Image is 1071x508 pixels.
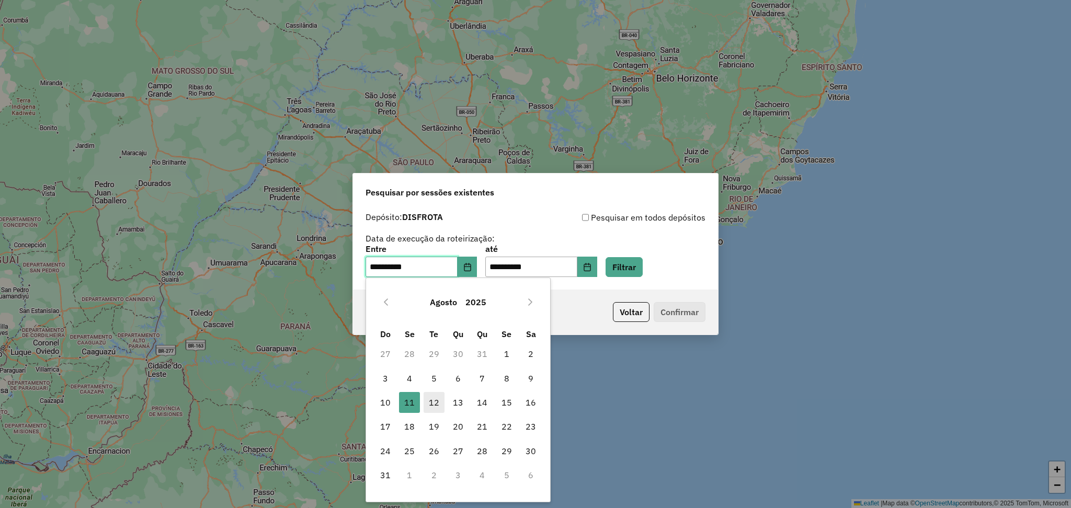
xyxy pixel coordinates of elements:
span: Do [380,329,391,339]
span: 3 [375,368,396,389]
span: 25 [399,441,420,461]
td: 10 [373,390,397,414]
label: Data de execução da roteirização: [366,232,495,245]
span: 26 [424,441,445,461]
td: 1 [495,342,519,366]
td: 2 [519,342,543,366]
td: 29 [495,439,519,463]
td: 24 [373,439,397,463]
span: 5 [424,368,445,389]
span: 8 [496,368,517,389]
td: 9 [519,366,543,390]
span: 7 [472,368,493,389]
span: 2 [520,343,541,364]
button: Choose Date [458,257,477,278]
span: Qu [453,329,463,339]
span: Se [502,329,511,339]
button: Previous Month [378,294,394,310]
td: 26 [422,439,446,463]
span: 12 [424,392,445,413]
span: Pesquisar por sessões existentes [366,186,494,199]
td: 3 [446,463,470,487]
span: 17 [375,416,396,437]
span: Se [405,329,415,339]
span: 20 [448,416,469,437]
button: Choose Month [426,290,461,315]
td: 16 [519,390,543,414]
td: 2 [422,463,446,487]
span: 4 [399,368,420,389]
span: 23 [520,416,541,437]
td: 28 [470,439,494,463]
div: Choose Date [366,278,551,502]
td: 14 [470,390,494,414]
span: 10 [375,392,396,413]
label: até [485,243,597,255]
button: Voltar [613,302,650,322]
td: 7 [470,366,494,390]
span: 15 [496,392,517,413]
span: 1 [496,343,517,364]
td: 27 [446,439,470,463]
button: Choose Date [577,257,597,278]
td: 5 [495,463,519,487]
td: 17 [373,414,397,438]
span: 16 [520,392,541,413]
td: 31 [470,342,494,366]
td: 4 [470,463,494,487]
td: 22 [495,414,519,438]
td: 28 [397,342,421,366]
td: 12 [422,390,446,414]
span: 14 [472,392,493,413]
span: 21 [472,416,493,437]
span: 28 [472,441,493,461]
td: 11 [397,390,421,414]
button: Next Month [522,294,539,310]
span: 27 [448,441,469,461]
span: 29 [496,441,517,461]
td: 1 [397,463,421,487]
span: 9 [520,368,541,389]
div: Pesquisar em todos depósitos [535,211,705,224]
td: 6 [519,463,543,487]
td: 13 [446,390,470,414]
td: 20 [446,414,470,438]
strong: DISFROTA [402,212,443,222]
td: 3 [373,366,397,390]
span: 30 [520,441,541,461]
span: 24 [375,441,396,461]
td: 30 [446,342,470,366]
span: 11 [399,392,420,413]
span: 22 [496,416,517,437]
label: Entre [366,243,477,255]
td: 23 [519,414,543,438]
span: 19 [424,416,445,437]
td: 8 [495,366,519,390]
span: 31 [375,465,396,486]
td: 30 [519,439,543,463]
td: 29 [422,342,446,366]
span: Qu [477,329,487,339]
span: 13 [448,392,469,413]
td: 25 [397,439,421,463]
td: 4 [397,366,421,390]
span: 18 [399,416,420,437]
button: Filtrar [606,257,643,277]
td: 6 [446,366,470,390]
td: 21 [470,414,494,438]
td: 31 [373,463,397,487]
td: 27 [373,342,397,366]
td: 18 [397,414,421,438]
button: Choose Year [461,290,491,315]
span: Sa [526,329,536,339]
label: Depósito: [366,211,443,223]
td: 5 [422,366,446,390]
td: 19 [422,414,446,438]
span: Te [429,329,438,339]
td: 15 [495,390,519,414]
span: 6 [448,368,469,389]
